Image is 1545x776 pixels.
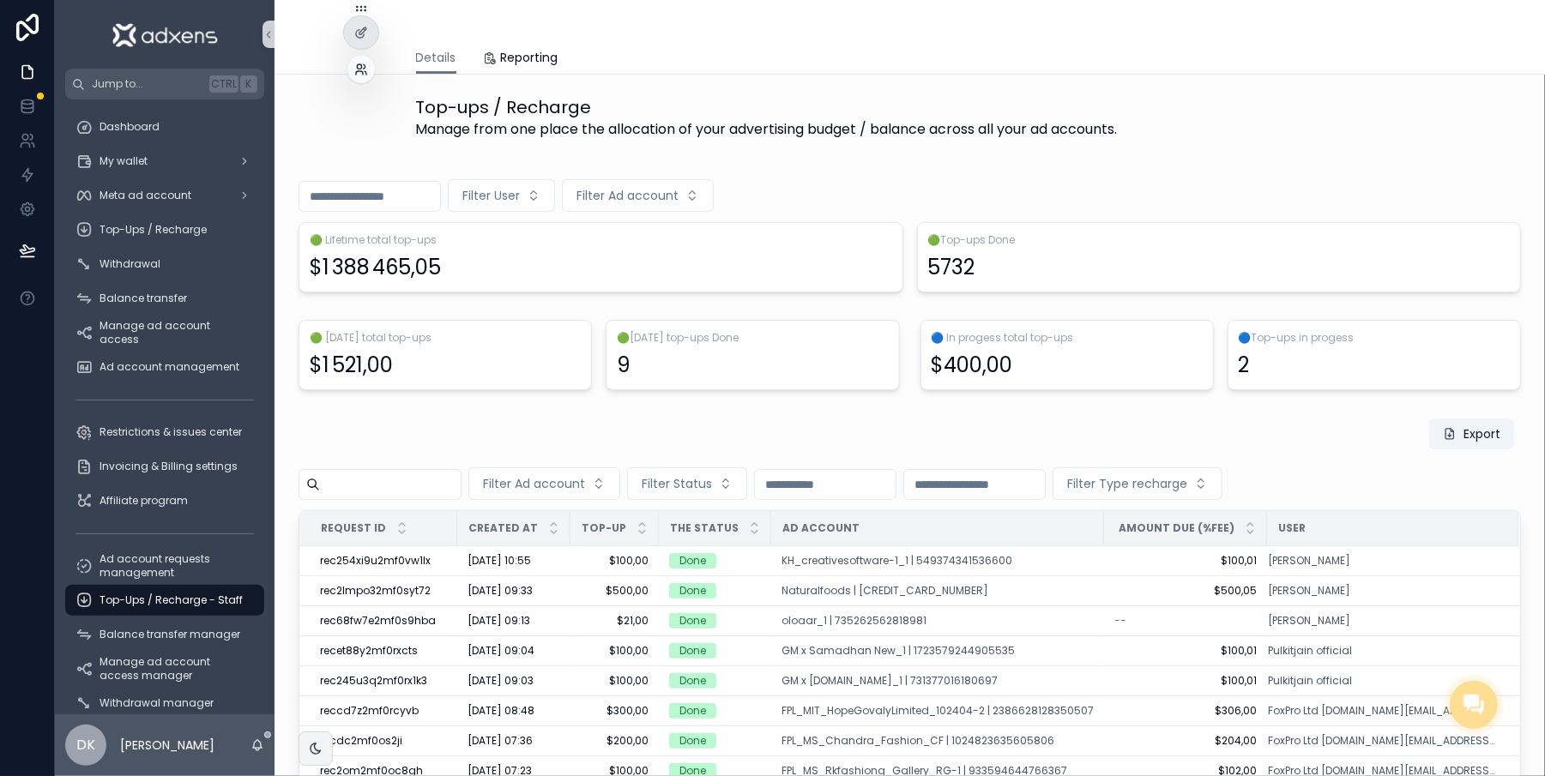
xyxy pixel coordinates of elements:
span: My wallet [100,154,148,168]
a: Manage ad account access [65,317,264,348]
span: $500,00 [581,584,649,598]
span: 🟢 [DATE] total top-ups [310,331,581,345]
div: $400,00 [932,352,1013,379]
div: rec2lmpo32mf0syt72 [320,584,447,598]
a: Naturalfoods | [CREDIT_CARD_NUMBER] [782,584,988,598]
div: Done [679,733,706,749]
span: Invoicing & Billing settings [100,460,238,473]
span: Manage ad account access [100,319,247,346]
span: Dashboard [100,120,160,134]
div: rec68fw7e2mf0s9hba [320,614,447,628]
a: Withdrawal [65,249,264,280]
button: Export [1429,418,1514,449]
a: $306,00 [1114,704,1257,718]
span: Amount due (%fee) [1119,521,1234,535]
a: recet88y2mf0rxcts [320,644,447,658]
span: [DATE] 10:55 [468,554,531,568]
span: Request ID [321,521,386,535]
span: Ctrl [209,75,238,93]
img: App logo [112,21,218,48]
a: Done [669,583,761,599]
span: Top-up [582,521,626,535]
a: [PERSON_NAME] [1268,614,1350,628]
a: Balance transfer [65,283,264,314]
a: Affiliate program [65,485,264,516]
a: Reporting [484,42,558,76]
a: [DATE] 09:33 [468,584,560,598]
a: Naturalfoods | [CREDIT_CARD_NUMBER] [782,584,1094,598]
span: 🔵Top-ups in progess [1239,331,1510,345]
a: FPL_MS_Chandra_Fashion_CF | 1024823635605806 [782,734,1054,748]
a: [DATE] 10:55 [468,554,560,568]
a: [PERSON_NAME] [1268,554,1350,568]
a: KH_creativesoftware-1_1 | 549374341536600 [782,554,1012,568]
a: Ad account requests management [65,550,264,581]
span: Created at [468,521,538,535]
a: $100,00 [581,674,649,688]
span: FoxPro Ltd [DOMAIN_NAME][EMAIL_ADDRESS][DOMAIN_NAME] [1268,734,1498,748]
a: Withdrawal manager [65,688,264,719]
span: Manage ad account access manager [100,655,247,683]
div: Done [679,673,706,689]
a: oloaar_1 | 735262562818981 [782,614,926,628]
a: [PERSON_NAME] [1268,554,1498,568]
span: 🔵 In progess total top-ups [932,331,1203,345]
a: $100,01 [1114,554,1257,568]
a: $200,00 [581,734,649,748]
span: K [242,77,256,91]
a: $100,01 [1114,644,1257,658]
a: FPL_MIT_HopeGovalyLimited_102404-2 | 2386628128350507 [782,704,1094,718]
a: My wallet [65,146,264,177]
span: Ad account requests management [100,552,247,580]
a: $100,00 [581,644,649,658]
div: Done [679,583,706,599]
span: Meta ad account [100,189,191,202]
a: [PERSON_NAME] [1268,584,1350,598]
button: Select Button [562,179,714,212]
div: Done [679,703,706,719]
span: 🟢[DATE] top-ups Done [617,331,888,345]
a: FoxPro Ltd [DOMAIN_NAME][EMAIL_ADDRESS][DOMAIN_NAME] [1268,704,1498,718]
div: Done [679,643,706,659]
span: Filter Type recharge [1067,475,1187,492]
a: $500,05 [1114,584,1257,598]
div: Done [679,553,706,568]
span: Withdrawal manager [100,696,214,710]
a: [PERSON_NAME] [1268,614,1498,628]
span: Ad account [782,521,860,535]
a: [DATE] 09:04 [468,644,560,658]
a: $300,00 [581,704,649,718]
a: Meta ad account [65,180,264,211]
button: Jump to...CtrlK [65,69,264,99]
a: $100,01 [1114,674,1257,688]
a: [PERSON_NAME] [1268,584,1498,598]
a: GM x [DOMAIN_NAME]_1 | 731377016180697 [782,674,1094,688]
span: -- [1114,614,1126,628]
div: recdc2mf0os2ji [320,734,447,748]
a: $21,00 [581,614,649,628]
h1: Top-ups / Recharge [416,95,1118,119]
span: GM x [DOMAIN_NAME]_1 | 731377016180697 [782,674,998,688]
a: KH_creativesoftware-1_1 | 549374341536600 [782,554,1094,568]
a: [DATE] 07:36 [468,734,560,748]
a: Done [669,613,761,629]
a: Pulkitjain official [1268,674,1352,688]
button: Select Button [448,179,555,212]
div: $1 388 465,05 [310,254,441,281]
a: $100,00 [581,554,649,568]
a: Ad account management [65,352,264,382]
a: [DATE] 09:03 [468,674,560,688]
